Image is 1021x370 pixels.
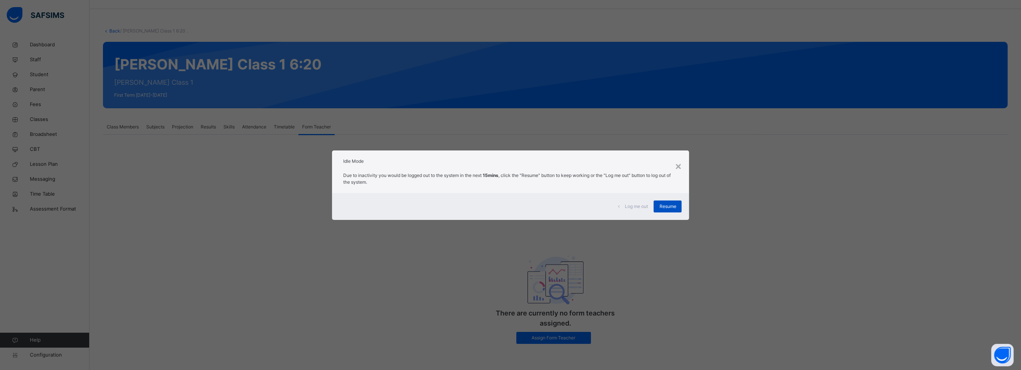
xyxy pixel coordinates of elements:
strong: 15mins [483,172,498,178]
h2: Idle Mode [343,158,678,165]
p: Due to inactivity you would be logged out to the system in the next , click the "Resume" button t... [343,172,678,186]
span: Log me out [624,203,648,210]
button: Open asap [991,344,1014,366]
div: × [674,158,682,174]
span: Resume [659,203,676,210]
